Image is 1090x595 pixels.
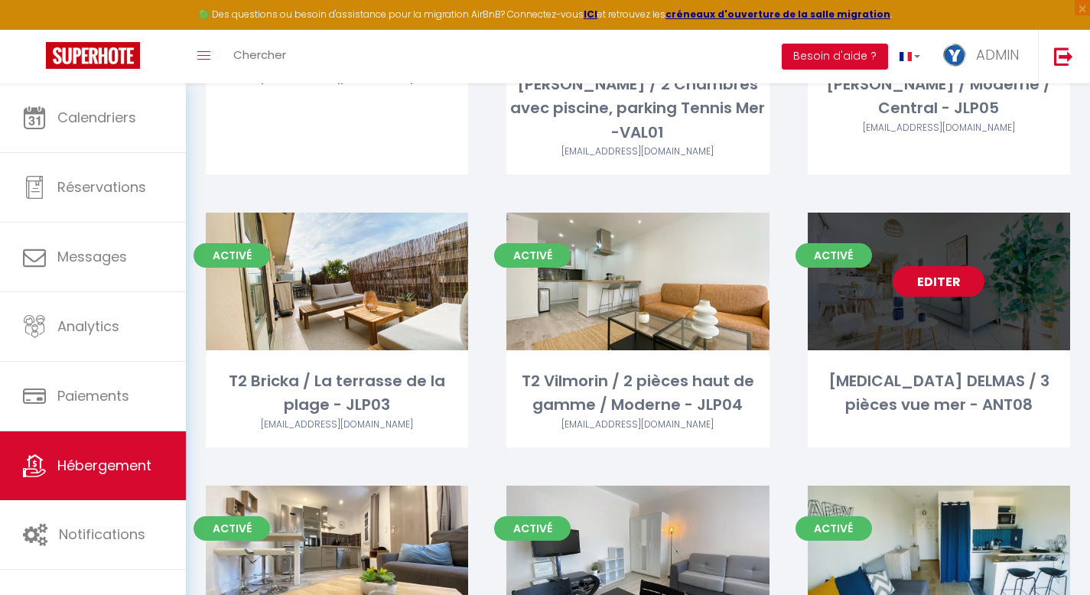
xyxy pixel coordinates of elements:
[194,516,270,541] span: Activé
[57,177,146,197] span: Réservations
[494,516,571,541] span: Activé
[808,49,1070,121] div: [MEDICAL_DATA] [PERSON_NAME] / Moderne / Central - JLP05
[233,47,286,63] span: Chercher
[57,247,127,266] span: Messages
[1054,47,1073,66] img: logout
[976,45,1019,64] span: ADMIN
[59,525,145,544] span: Notifications
[57,456,151,475] span: Hébergement
[506,49,769,145] div: [MEDICAL_DATA] [PERSON_NAME] / 2 Chambres avec piscine, parking Tennis Mer -VAL01
[222,30,298,83] a: Chercher
[584,8,597,21] a: ICI
[57,108,136,127] span: Calendriers
[932,30,1038,83] a: ... ADMIN
[206,418,468,432] div: Airbnb
[796,243,872,268] span: Activé
[57,386,129,405] span: Paiements
[506,369,769,418] div: T2 Vilmorin / 2 pièces haut de gamme / Moderne - JLP04
[1025,526,1079,584] iframe: Chat
[194,243,270,268] span: Activé
[808,369,1070,418] div: [MEDICAL_DATA] DELMAS / 3 pièces vue mer - ANT08
[506,418,769,432] div: Airbnb
[206,369,468,418] div: T2 Bricka / La terrasse de la plage - JLP03
[494,243,571,268] span: Activé
[46,42,140,69] img: Super Booking
[12,6,58,52] button: Ouvrir le widget de chat LiveChat
[665,8,890,21] a: créneaux d'ouverture de la salle migration
[808,121,1070,135] div: Airbnb
[506,145,769,159] div: Airbnb
[943,44,966,67] img: ...
[893,266,984,297] a: Editer
[44,2,62,21] div: Notification de nouveau message
[57,317,119,336] span: Analytics
[782,44,888,70] button: Besoin d'aide ?
[796,516,872,541] span: Activé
